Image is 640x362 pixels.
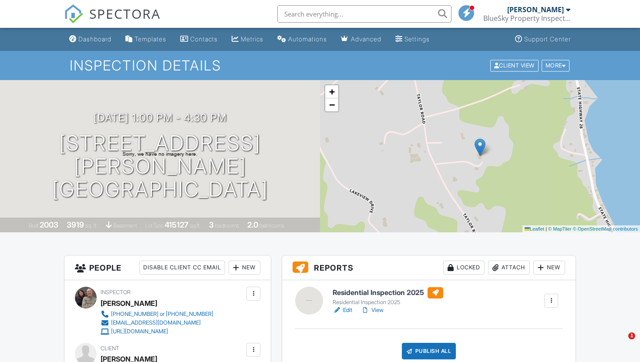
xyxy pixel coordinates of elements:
[64,12,161,30] a: SPECTORA
[229,261,260,275] div: New
[573,226,638,231] a: © OpenStreetMap contributors
[351,35,381,43] div: Advanced
[67,220,84,229] div: 3919
[111,319,201,326] div: [EMAIL_ADDRESS][DOMAIN_NAME]
[333,299,443,306] div: Residential Inspection 2025
[89,4,161,23] span: SPECTORA
[14,132,306,201] h1: [STREET_ADDRESS][PERSON_NAME] [GEOGRAPHIC_DATA]
[325,85,338,98] a: Zoom in
[333,306,352,315] a: Edit
[247,220,258,229] div: 2.0
[66,31,115,47] a: Dashboard
[40,220,58,229] div: 2003
[488,261,530,275] div: Attach
[512,31,574,47] a: Support Center
[329,99,335,110] span: −
[135,35,166,43] div: Templates
[111,311,213,318] div: [PHONE_NUMBER] or [PHONE_NUMBER]
[113,222,137,229] span: basement
[277,5,451,23] input: Search everything...
[628,332,635,339] span: 1
[542,60,570,71] div: More
[404,35,430,43] div: Settings
[85,222,98,229] span: sq. ft.
[190,222,201,229] span: sq.ft.
[139,261,225,275] div: Disable Client CC Email
[101,297,157,310] div: [PERSON_NAME]
[610,332,631,353] iframe: Intercom live chat
[64,255,271,280] h3: People
[190,35,218,43] div: Contacts
[70,58,570,73] h1: Inspection Details
[337,31,385,47] a: Advanced
[215,222,239,229] span: bedrooms
[329,86,335,97] span: +
[64,4,83,23] img: The Best Home Inspection Software - Spectora
[489,62,541,68] a: Client View
[524,35,571,43] div: Support Center
[101,289,131,295] span: Inspector
[483,14,570,23] div: BlueSky Property Inspections
[392,31,433,47] a: Settings
[333,287,443,306] a: Residential Inspection 2025 Residential Inspection 2025
[548,226,572,231] a: © MapTiler
[101,327,213,336] a: [URL][DOMAIN_NAME]
[29,222,38,229] span: Built
[288,35,327,43] div: Automations
[402,343,456,359] div: Publish All
[443,261,485,275] div: Locked
[507,5,564,14] div: [PERSON_NAME]
[475,138,485,156] img: Marker
[101,318,213,327] a: [EMAIL_ADDRESS][DOMAIN_NAME]
[228,31,267,47] a: Metrics
[546,226,547,231] span: |
[533,261,565,275] div: New
[333,287,443,298] h6: Residential Inspection 2025
[78,35,111,43] div: Dashboard
[101,345,119,352] span: Client
[145,222,163,229] span: Lot Size
[177,31,221,47] a: Contacts
[282,255,576,280] h3: Reports
[165,220,189,229] div: 415127
[525,226,544,231] a: Leaflet
[94,112,227,124] h3: [DATE] 1:00 pm - 4:30 pm
[241,35,263,43] div: Metrics
[122,31,170,47] a: Templates
[111,328,168,335] div: [URL][DOMAIN_NAME]
[274,31,330,47] a: Automations (Basic)
[209,220,214,229] div: 3
[101,310,213,318] a: [PHONE_NUMBER] or [PHONE_NUMBER]
[259,222,284,229] span: bathrooms
[361,306,384,315] a: View
[325,98,338,111] a: Zoom out
[490,60,539,71] div: Client View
